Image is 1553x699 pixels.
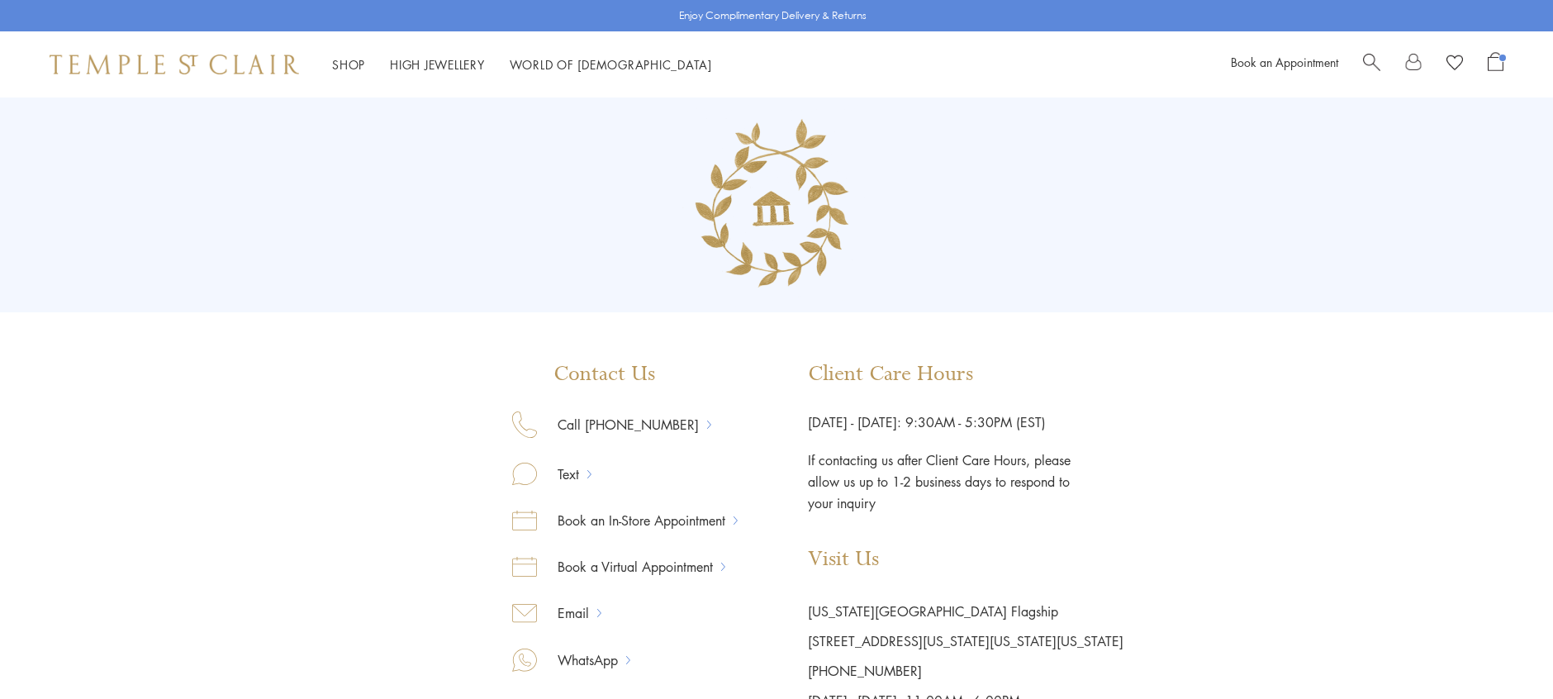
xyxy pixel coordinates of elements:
[808,411,1123,433] p: [DATE] - [DATE]: 9:30AM - 5:30PM (EST)
[1446,52,1463,77] a: View Wishlist
[808,547,1123,572] p: Visit Us
[537,414,707,435] a: Call [PHONE_NUMBER]
[676,104,878,307] img: Group_135.png
[537,510,734,531] a: Book an In-Store Appointment
[537,649,626,671] a: WhatsApp
[537,602,597,624] a: Email
[332,55,712,75] nav: Main navigation
[808,362,1123,387] p: Client Care Hours
[50,55,299,74] img: Temple St. Clair
[1470,621,1536,682] iframe: Gorgias live chat messenger
[808,662,922,680] a: [PHONE_NUMBER]
[808,433,1072,514] p: If contacting us after Client Care Hours, please allow us up to 1-2 business days to respond to y...
[537,556,721,578] a: Book a Virtual Appointment
[332,56,365,73] a: ShopShop
[512,362,738,387] p: Contact Us
[808,632,1123,650] a: [STREET_ADDRESS][US_STATE][US_STATE][US_STATE]
[679,7,867,24] p: Enjoy Complimentary Delivery & Returns
[537,464,587,485] a: Text
[808,597,1123,626] p: [US_STATE][GEOGRAPHIC_DATA] Flagship
[510,56,712,73] a: World of [DEMOGRAPHIC_DATA]World of [DEMOGRAPHIC_DATA]
[1488,52,1503,77] a: Open Shopping Bag
[1363,52,1380,77] a: Search
[390,56,485,73] a: High JewelleryHigh Jewellery
[1231,54,1338,70] a: Book an Appointment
